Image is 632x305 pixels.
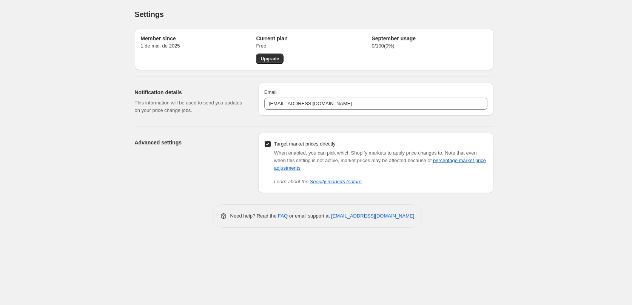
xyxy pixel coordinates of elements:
[264,89,277,95] span: Email
[256,42,371,50] p: Free
[274,150,444,156] span: When enabled, you can pick which Shopify markets to apply price changes to.
[288,213,331,219] span: or email support at
[141,42,256,50] p: 1 de mai. de 2025
[310,179,362,184] a: Shopify markets feature
[261,56,279,62] span: Upgrade
[256,54,284,64] a: Upgrade
[371,42,487,50] p: 0 / 100 ( 0 %)
[331,213,414,219] a: [EMAIL_ADDRESS][DOMAIN_NAME]
[278,213,288,219] a: FAQ
[135,89,246,96] h2: Notification details
[135,10,164,18] span: Settings
[274,141,336,147] span: Target market prices directly
[274,150,486,171] span: Note that even when this setting is not active, market prices may be affected because of
[141,35,256,42] h2: Member since
[230,213,278,219] span: Need help? Read the
[371,35,487,42] h2: September usage
[256,35,371,42] h2: Current plan
[274,179,362,184] i: Learn about the
[135,139,246,146] h2: Advanced settings
[135,99,246,114] p: This information will be used to send you updates on your price change jobs.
